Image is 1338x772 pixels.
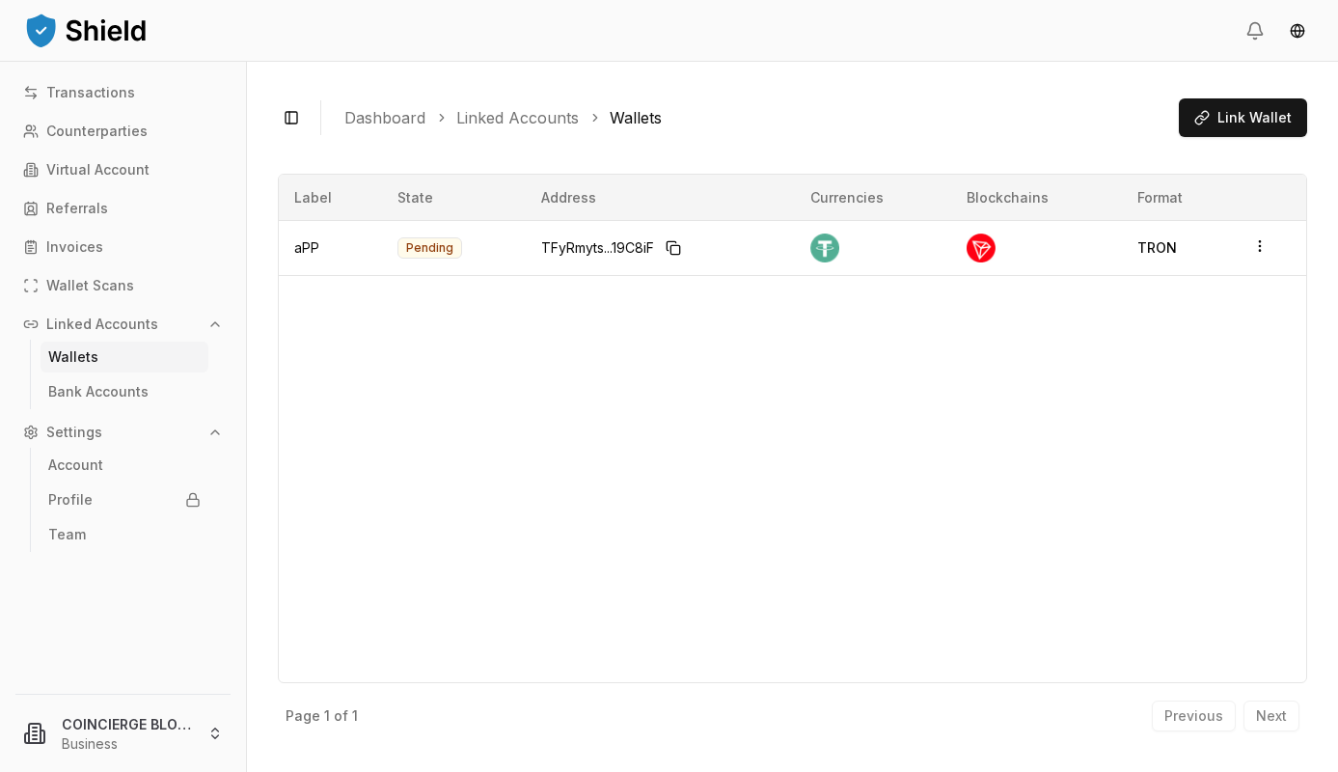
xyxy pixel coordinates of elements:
[46,426,102,439] p: Settings
[810,234,839,262] img: Tether
[286,709,320,723] p: Page
[951,175,1121,221] th: Blockchains
[48,350,98,364] p: Wallets
[1137,239,1177,256] span: TRON
[344,106,1163,129] nav: breadcrumb
[15,232,231,262] a: Invoices
[46,124,148,138] p: Counterparties
[41,342,208,372] a: Wallets
[279,221,382,276] td: aPP
[15,154,231,185] a: Virtual Account
[352,709,358,723] p: 1
[46,163,150,177] p: Virtual Account
[23,11,149,49] img: ShieldPay Logo
[41,450,208,481] a: Account
[279,175,382,221] th: Label
[62,714,192,734] p: COINCIERGE BLOCKWISE LLC
[658,233,689,263] button: Copy to clipboard
[15,193,231,224] a: Referrals
[46,86,135,99] p: Transactions
[1122,175,1237,221] th: Format
[41,519,208,550] a: Team
[344,106,425,129] a: Dashboard
[46,240,103,254] p: Invoices
[324,709,330,723] p: 1
[46,317,158,331] p: Linked Accounts
[48,493,93,507] p: Profile
[41,484,208,515] a: Profile
[1217,108,1292,127] span: Link Wallet
[15,309,231,340] button: Linked Accounts
[41,376,208,407] a: Bank Accounts
[48,528,86,541] p: Team
[1179,98,1307,137] button: Link Wallet
[456,106,579,129] a: Linked Accounts
[15,270,231,301] a: Wallet Scans
[967,234,996,262] img: Tron
[15,116,231,147] a: Counterparties
[334,709,348,723] p: of
[526,175,795,221] th: Address
[8,703,238,764] button: COINCIERGE BLOCKWISE LLCBusiness
[382,175,526,221] th: State
[795,175,952,221] th: Currencies
[541,238,654,258] span: TFyRmyts...19C8iF
[46,279,134,292] p: Wallet Scans
[48,458,103,472] p: Account
[15,417,231,448] button: Settings
[62,734,192,754] p: Business
[46,202,108,215] p: Referrals
[610,106,662,129] a: Wallets
[15,77,231,108] a: Transactions
[48,385,149,399] p: Bank Accounts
